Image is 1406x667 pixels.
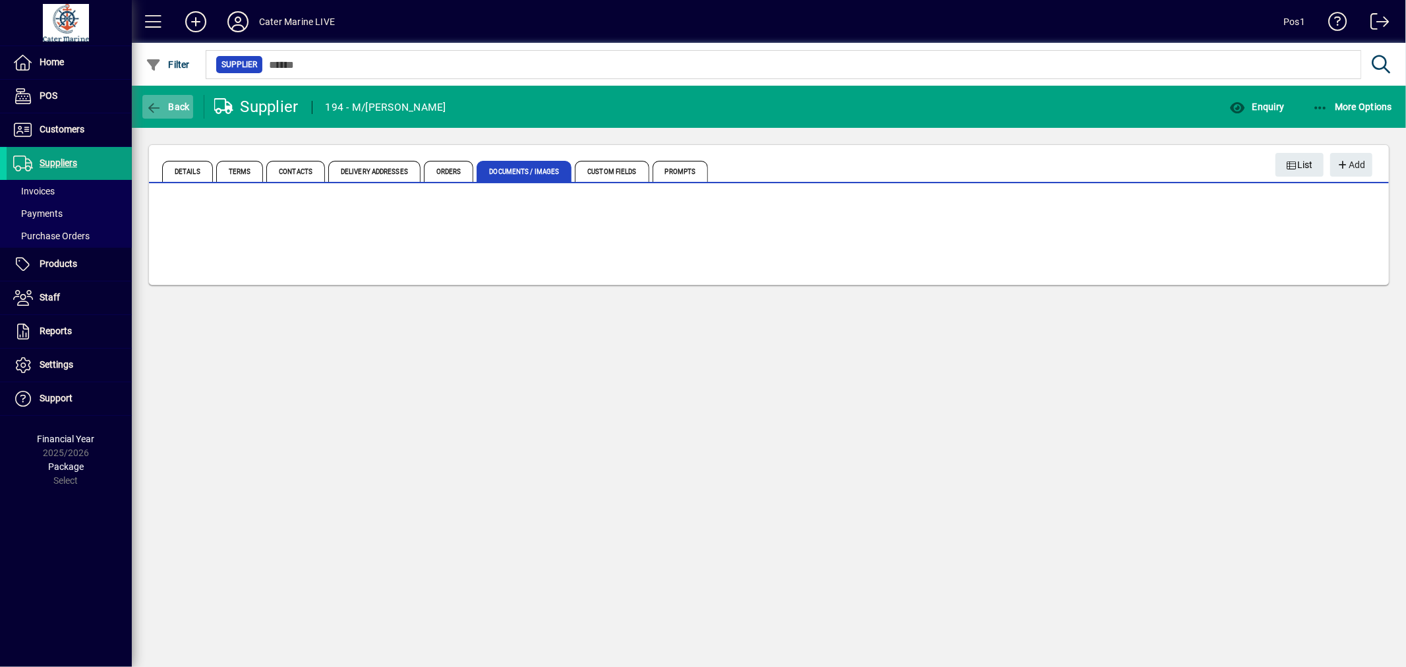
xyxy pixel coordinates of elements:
a: Home [7,46,132,79]
a: Support [7,382,132,415]
span: Support [40,393,73,403]
a: Staff [7,281,132,314]
span: Details [162,161,213,182]
span: Package [48,461,84,472]
span: Invoices [13,186,55,196]
span: Products [40,258,77,269]
span: More Options [1312,101,1393,112]
span: Financial Year [38,434,95,444]
span: Filter [146,59,190,70]
button: Add [1330,153,1372,177]
a: Purchase Orders [7,225,132,247]
div: Cater Marine LIVE [259,11,335,32]
span: Supplier [221,58,257,71]
div: 194 - M/[PERSON_NAME] [326,97,446,118]
div: Pos1 [1283,11,1305,32]
span: Delivery Addresses [328,161,421,182]
a: POS [7,80,132,113]
span: List [1286,154,1314,176]
a: Customers [7,113,132,146]
span: Staff [40,292,60,303]
span: Add [1337,154,1365,176]
span: Reports [40,326,72,336]
a: Settings [7,349,132,382]
button: Back [142,95,193,119]
span: Custom Fields [575,161,649,182]
span: POS [40,90,57,101]
span: Contacts [266,161,325,182]
a: Invoices [7,180,132,202]
span: Payments [13,208,63,219]
span: Settings [40,359,73,370]
app-page-header-button: Back [132,95,204,119]
button: More Options [1309,95,1396,119]
span: Home [40,57,64,67]
span: Customers [40,124,84,134]
span: Terms [216,161,264,182]
div: Supplier [214,96,299,117]
a: Logout [1361,3,1390,45]
span: Enquiry [1229,101,1284,112]
span: Back [146,101,190,112]
span: Suppliers [40,158,77,168]
span: Orders [424,161,474,182]
a: Reports [7,315,132,348]
button: Add [175,10,217,34]
span: Documents / Images [477,161,571,182]
span: Prompts [653,161,709,182]
button: Filter [142,53,193,76]
button: Profile [217,10,259,34]
a: Payments [7,202,132,225]
button: Enquiry [1226,95,1287,119]
a: Knowledge Base [1318,3,1347,45]
span: Purchase Orders [13,231,90,241]
a: Products [7,248,132,281]
button: List [1275,153,1324,177]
